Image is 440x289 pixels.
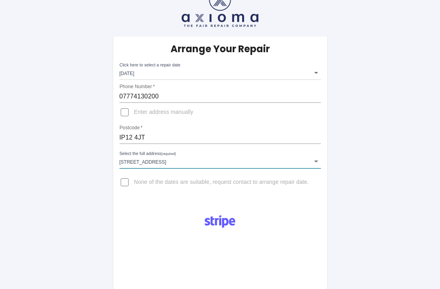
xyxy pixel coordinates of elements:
img: Logo [200,212,240,231]
div: [STREET_ADDRESS] [119,154,321,168]
label: Click here to select a repair date [119,62,180,68]
div: [DATE] [119,66,321,80]
h5: Arrange Your Repair [171,43,270,55]
label: Phone Number [119,83,155,90]
label: Select the full address [119,151,176,157]
small: (required) [161,152,176,156]
label: Postcode [119,125,142,131]
span: Enter address manually [134,108,193,116]
span: None of the dates are suitable, request contact to arrange repair date. [134,178,309,186]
